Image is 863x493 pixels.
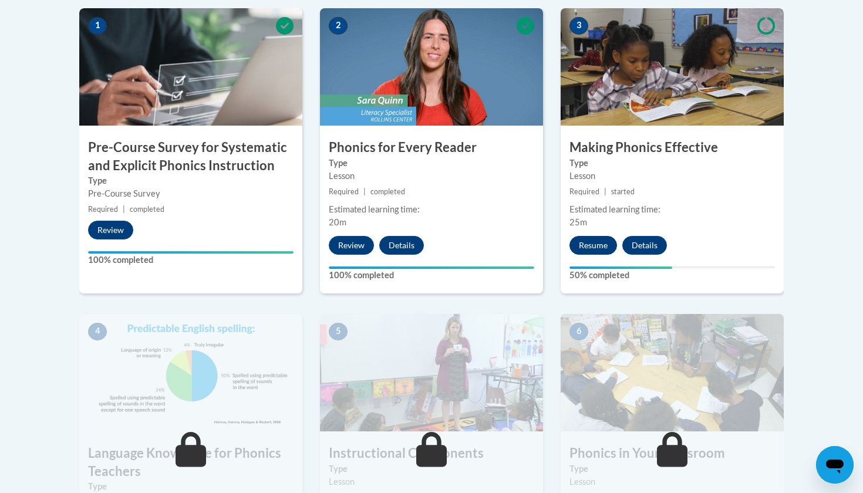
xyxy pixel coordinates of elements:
[569,217,587,227] span: 25m
[569,157,775,170] label: Type
[88,221,133,239] button: Review
[79,314,302,431] img: Course Image
[329,170,534,183] div: Lesson
[561,444,784,462] h3: Phonics in Your Classroom
[569,462,775,475] label: Type
[561,314,784,431] img: Course Image
[320,444,543,462] h3: Instructional Components
[329,17,348,35] span: 2
[79,444,302,481] h3: Language Knowledge for Phonics Teachers
[329,203,534,216] div: Estimated learning time:
[88,480,294,493] label: Type
[370,187,405,196] span: completed
[320,314,543,431] img: Course Image
[569,475,775,488] div: Lesson
[329,187,359,196] span: Required
[561,139,784,157] h3: Making Phonics Effective
[379,236,424,255] button: Details
[569,236,617,255] button: Resume
[88,323,107,340] span: 4
[130,205,164,214] span: completed
[320,8,543,126] img: Course Image
[88,251,294,254] div: Your progress
[329,475,534,488] div: Lesson
[569,17,588,35] span: 3
[88,187,294,200] div: Pre-Course Survey
[569,187,599,196] span: Required
[611,187,635,196] span: started
[329,217,346,227] span: 20m
[329,462,534,475] label: Type
[320,139,543,157] h3: Phonics for Every Reader
[569,203,775,216] div: Estimated learning time:
[88,174,294,187] label: Type
[569,266,672,269] div: Your progress
[329,323,348,340] span: 5
[123,205,125,214] span: |
[329,266,534,269] div: Your progress
[88,254,294,266] label: 100% completed
[329,157,534,170] label: Type
[569,323,588,340] span: 6
[363,187,366,196] span: |
[79,8,302,126] img: Course Image
[604,187,606,196] span: |
[88,17,107,35] span: 1
[561,8,784,126] img: Course Image
[816,446,854,484] iframe: Button to launch messaging window
[329,269,534,282] label: 100% completed
[88,205,118,214] span: Required
[569,170,775,183] div: Lesson
[79,139,302,175] h3: Pre-Course Survey for Systematic and Explicit Phonics Instruction
[329,236,374,255] button: Review
[622,236,667,255] button: Details
[569,269,775,282] label: 50% completed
